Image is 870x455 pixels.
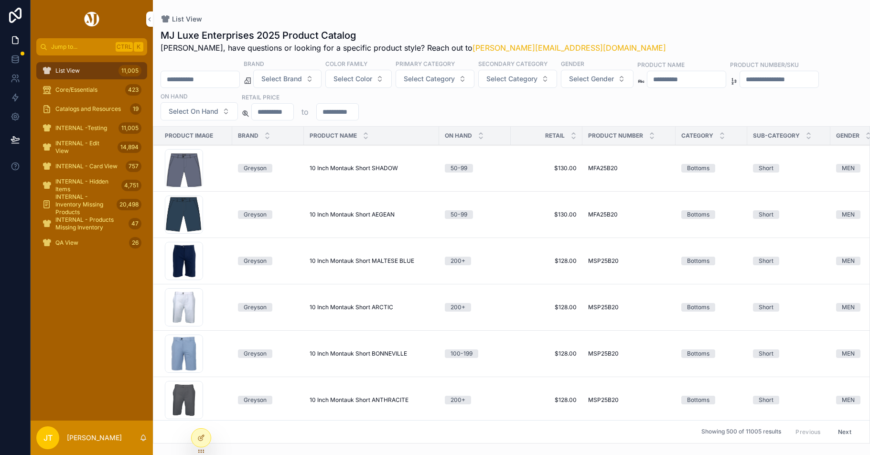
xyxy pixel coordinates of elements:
[129,218,141,229] div: 47
[36,38,147,55] button: Jump to...CtrlK
[588,164,618,172] span: MFA25B20
[36,215,147,232] a: INTERNAL - Products Missing Inventory47
[310,164,398,172] span: 10 Inch Montauk Short SHADOW
[445,396,505,404] a: 200+
[588,303,619,311] span: MSP25B20
[325,59,367,68] label: Color Family
[588,132,643,140] span: Product Number
[516,257,577,265] a: $128.00
[43,432,53,444] span: JT
[55,67,80,75] span: List View
[687,396,709,404] div: Bottoms
[36,62,147,79] a: List View11,005
[516,303,577,311] a: $128.00
[753,132,800,140] span: Sub-Category
[172,14,202,24] span: List View
[478,70,557,88] button: Select Button
[161,92,188,100] label: On Hand
[561,59,584,68] label: Gender
[730,60,799,69] label: Product Number/SKU
[130,103,141,115] div: 19
[637,60,685,69] label: Product Name
[36,177,147,194] a: INTERNAL - Hidden Items4,751
[301,106,309,118] p: to
[51,43,112,51] span: Jump to...
[238,349,298,358] a: Greyson
[55,193,113,216] span: INTERNAL - Inventory Missing Products
[125,84,141,96] div: 423
[753,349,825,358] a: Short
[325,70,392,88] button: Select Button
[842,257,855,265] div: MEN
[445,349,505,358] a: 100-199
[310,211,433,218] a: 10 Inch Montauk Short AEGEAN
[588,211,670,218] a: MFA25B20
[753,303,825,312] a: Short
[135,43,142,51] span: K
[687,210,709,219] div: Bottoms
[55,216,125,231] span: INTERNAL - Products Missing Inventory
[244,303,267,312] div: Greyson
[445,210,505,219] a: 50-99
[753,396,825,404] a: Short
[396,70,474,88] button: Select Button
[310,211,395,218] span: 10 Inch Montauk Short AEGEAN
[36,158,147,175] a: INTERNAL - Card View757
[36,196,147,213] a: INTERNAL - Inventory Missing Products20,498
[129,237,141,249] div: 26
[310,132,357,140] span: Product Name
[333,74,372,84] span: Select Color
[445,164,505,173] a: 50-99
[516,164,577,172] a: $130.00
[545,132,565,140] span: Retail
[161,14,202,24] a: List View
[588,164,670,172] a: MFA25B20
[588,396,619,404] span: MSP25B20
[588,303,670,311] a: MSP25B20
[753,257,825,265] a: Short
[516,350,577,357] span: $128.00
[681,132,713,140] span: Category
[451,257,465,265] div: 200+
[244,349,267,358] div: Greyson
[261,74,302,84] span: Select Brand
[55,105,121,113] span: Catalogs and Resources
[55,162,118,170] span: INTERNAL - Card View
[118,65,141,76] div: 11,005
[238,396,298,404] a: Greyson
[687,257,709,265] div: Bottoms
[687,349,709,358] div: Bottoms
[121,180,141,191] div: 4,751
[681,349,741,358] a: Bottoms
[244,59,264,68] label: Brand
[588,211,618,218] span: MFA25B20
[516,396,577,404] a: $128.00
[681,210,741,219] a: Bottoms
[759,164,773,173] div: Short
[55,86,97,94] span: Core/Essentials
[701,428,781,436] span: Showing 500 of 11005 results
[681,257,741,265] a: Bottoms
[31,55,153,264] div: scrollable content
[588,350,670,357] a: MSP25B20
[842,164,855,173] div: MEN
[55,239,78,247] span: QA View
[169,107,218,116] span: Select On Hand
[310,396,433,404] a: 10 Inch Montauk Short ANTHRACITE
[244,164,267,173] div: Greyson
[238,303,298,312] a: Greyson
[118,122,141,134] div: 11,005
[310,350,407,357] span: 10 Inch Montauk Short BONNEVILLE
[516,211,577,218] a: $130.00
[759,257,773,265] div: Short
[687,303,709,312] div: Bottoms
[36,139,147,156] a: INTERNAL - Edit View14,894
[842,396,855,404] div: MEN
[445,257,505,265] a: 200+
[118,141,141,153] div: 14,894
[67,433,122,443] p: [PERSON_NAME]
